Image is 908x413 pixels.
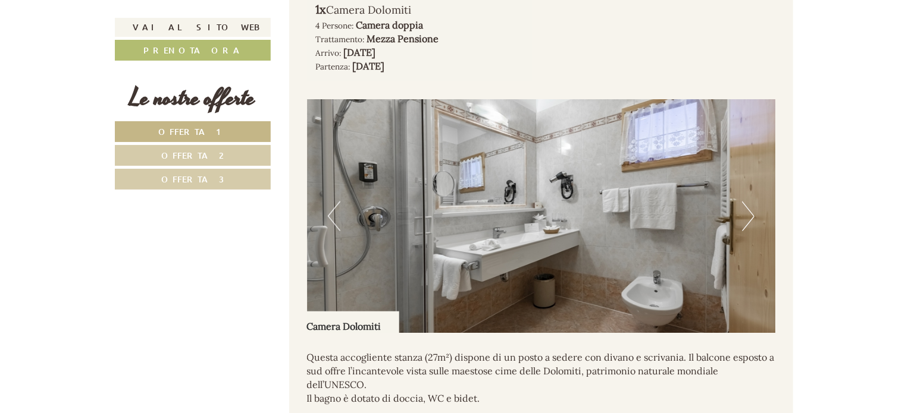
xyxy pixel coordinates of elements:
[367,33,439,45] b: Mezza Pensione
[316,61,350,72] small: Partenza:
[328,201,340,231] button: Previous
[356,19,424,31] b: Camera doppia
[353,60,385,72] b: [DATE]
[307,311,399,334] div: Camera Dolomiti
[307,99,776,333] img: image
[115,40,271,61] a: Prenota ora
[344,46,376,58] b: [DATE]
[161,174,224,185] span: Offerta 3
[316,48,342,58] small: Arrivo:
[316,20,354,31] small: 4 Persone:
[115,18,271,37] a: Vai al sito web
[742,201,754,231] button: Next
[159,126,227,137] span: Offerta 1
[162,150,224,161] span: Offerta 2
[316,34,365,45] small: Trattamento:
[307,351,776,405] p: Questa accogliente stanza (27m²) dispone di un posto a sedere con divano e scrivania. Il balcone ...
[115,81,271,115] div: Le nostre offerte
[316,2,327,17] b: 1x
[316,1,524,18] div: Camera Dolomiti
